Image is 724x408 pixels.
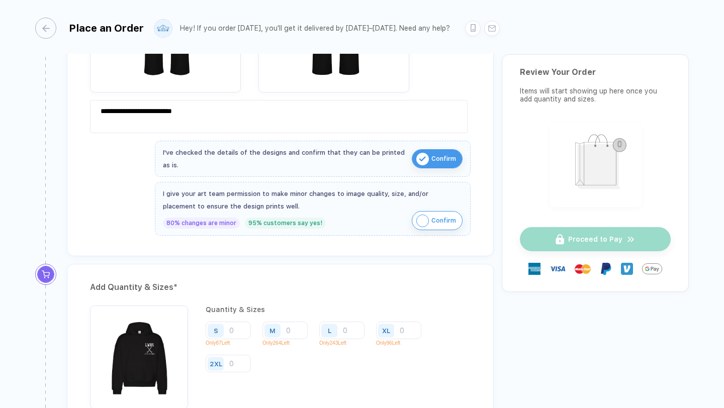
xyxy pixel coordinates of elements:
[416,215,429,227] img: icon
[550,261,566,277] img: visa
[412,149,463,168] button: iconConfirm
[90,279,471,295] div: Add Quantity & Sizes
[575,261,591,277] img: master-card
[163,218,240,229] div: 80% changes are minor
[163,146,407,171] div: I've checked the details of the designs and confirm that they can be printed as is.
[245,218,326,229] div: 95% customers say yes!
[554,128,637,200] img: shopping_bag.png
[206,340,258,346] p: Only 87 Left
[214,327,218,334] div: S
[163,187,463,213] div: I give your art team permission to make minor changes to image quality, size, and/or placement to...
[262,340,315,346] p: Only 264 Left
[154,20,172,37] img: user profile
[416,153,429,165] img: icon
[206,305,471,314] div: Quantity & Sizes
[412,211,463,230] button: iconConfirm
[431,213,456,229] span: Confirm
[269,327,276,334] div: M
[376,340,429,346] p: Only 96 Left
[520,87,671,103] div: Items will start showing up here once you add quantity and sizes.
[328,327,331,334] div: L
[600,263,612,275] img: Paypal
[69,22,144,34] div: Place an Order
[95,311,183,398] img: 27b05261-b3c9-497b-bc71-185724ffff13_nt_front_1756184695960.jpg
[319,340,372,346] p: Only 243 Left
[621,263,633,275] img: Venmo
[180,24,450,33] div: Hey! If you order [DATE], you'll get it delivered by [DATE]–[DATE]. Need any help?
[528,263,540,275] img: express
[431,151,456,167] span: Confirm
[382,327,390,334] div: XL
[210,360,222,367] div: 2XL
[520,67,671,77] div: Review Your Order
[642,259,662,279] img: GPay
